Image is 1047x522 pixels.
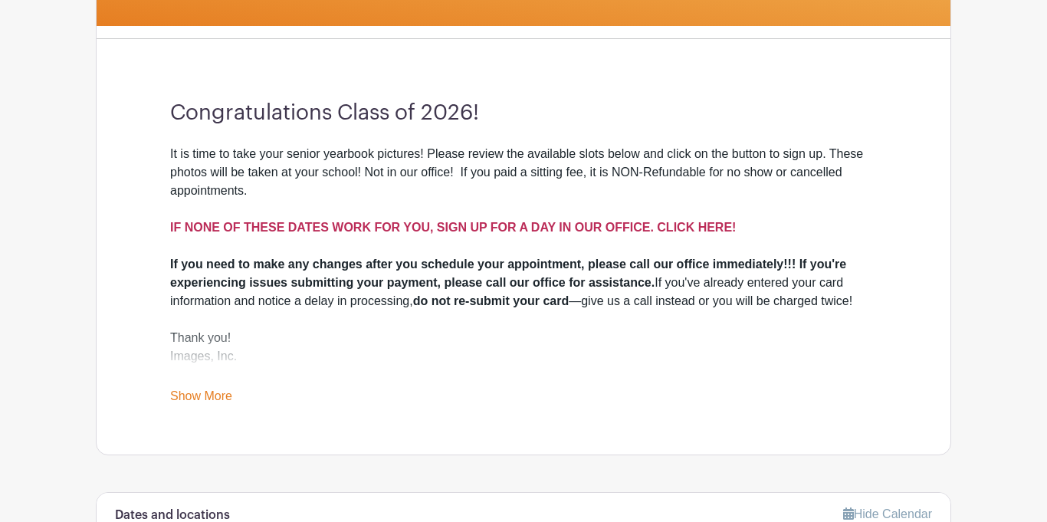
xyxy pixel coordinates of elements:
[170,329,877,347] div: Thank you!
[170,368,268,381] a: [DOMAIN_NAME]
[170,100,877,126] h3: Congratulations Class of 2026!
[170,258,846,289] strong: If you need to make any changes after you schedule your appointment, please call our office immed...
[170,255,877,310] div: If you've already entered your card information and notice a delay in processing, —give us a call...
[843,507,932,520] a: Hide Calendar
[413,294,569,307] strong: do not re-submit your card
[170,389,232,409] a: Show More
[170,221,736,234] a: IF NONE OF THESE DATES WORK FOR YOU, SIGN UP FOR A DAY IN OUR OFFICE. CLICK HERE!
[170,145,877,255] div: It is time to take your senior yearbook pictures! Please review the available slots below and cli...
[170,347,877,384] div: Images, Inc.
